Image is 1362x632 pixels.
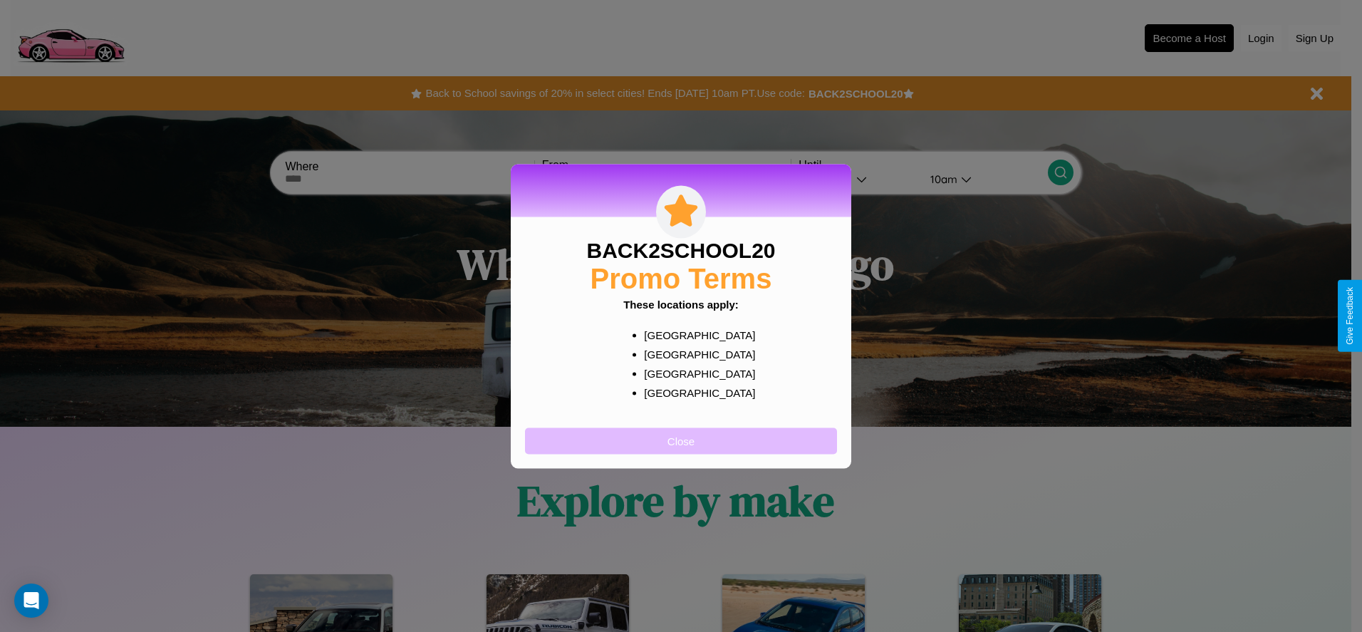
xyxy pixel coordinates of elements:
h3: BACK2SCHOOL20 [586,238,775,262]
b: These locations apply: [623,298,739,310]
p: [GEOGRAPHIC_DATA] [644,383,746,402]
div: Open Intercom Messenger [14,584,48,618]
p: [GEOGRAPHIC_DATA] [644,363,746,383]
p: [GEOGRAPHIC_DATA] [644,325,746,344]
div: Give Feedback [1345,287,1355,345]
p: [GEOGRAPHIC_DATA] [644,344,746,363]
button: Close [525,428,837,454]
h2: Promo Terms [591,262,772,294]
